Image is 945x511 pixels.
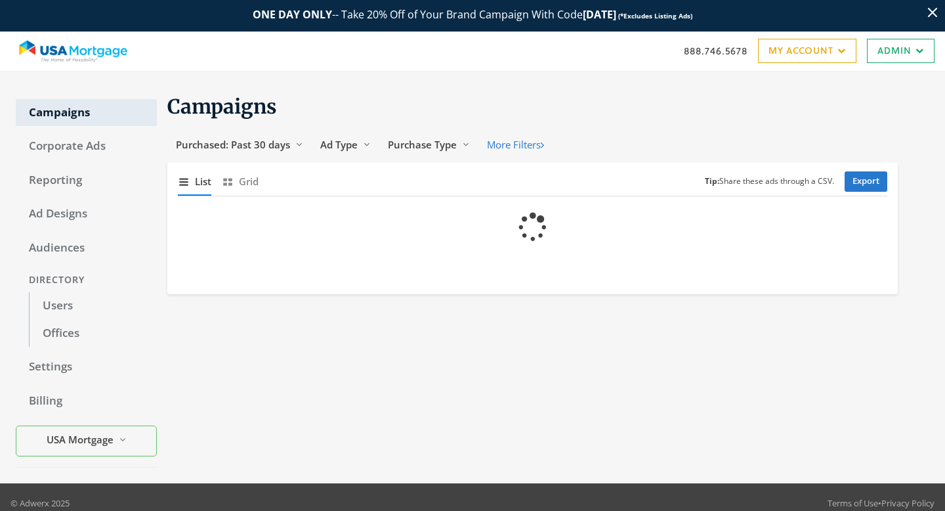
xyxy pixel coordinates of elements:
[828,497,934,510] div: •
[178,167,211,196] button: List
[29,320,157,347] a: Offices
[167,94,277,119] span: Campaigns
[16,133,157,160] a: Corporate Ads
[312,133,379,157] button: Ad Type
[16,426,157,456] button: USA Mortgage
[16,99,157,127] a: Campaigns
[16,167,157,194] a: Reporting
[16,200,157,228] a: Ad Designs
[222,167,259,196] button: Grid
[478,133,553,157] button: More Filters
[16,353,157,381] a: Settings
[10,497,70,510] p: © Adwerx 2025
[758,39,856,63] a: My Account
[684,44,747,58] a: 888.746.5678
[705,175,834,188] small: Share these ads through a CSV.
[176,138,290,151] span: Purchased: Past 30 days
[47,432,114,447] span: USA Mortgage
[828,497,878,509] a: Terms of Use
[388,138,457,151] span: Purchase Type
[167,133,312,157] button: Purchased: Past 30 days
[239,174,259,189] span: Grid
[16,268,157,292] div: Directory
[867,39,934,63] a: Admin
[881,497,934,509] a: Privacy Policy
[705,175,719,187] b: Tip:
[379,133,478,157] button: Purchase Type
[29,292,157,320] a: Users
[320,138,358,151] span: Ad Type
[195,174,211,189] span: List
[16,388,157,415] a: Billing
[845,171,887,192] a: Export
[10,35,136,68] img: Adwerx
[16,234,157,262] a: Audiences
